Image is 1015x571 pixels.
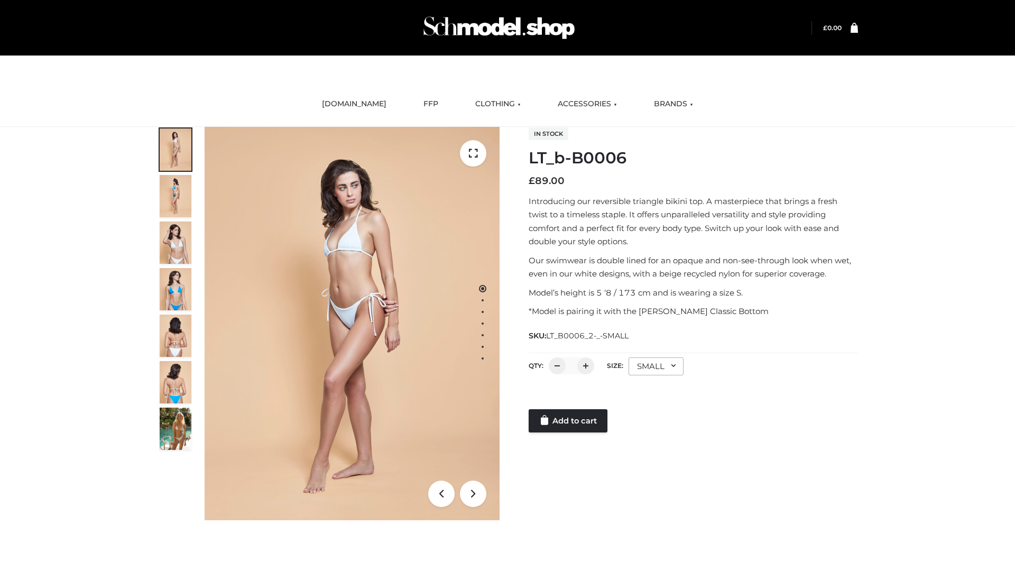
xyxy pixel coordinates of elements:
[646,93,701,116] a: BRANDS
[160,361,191,403] img: ArielClassicBikiniTop_CloudNine_AzureSky_OW114ECO_8-scaled.jpg
[823,24,842,32] a: £0.00
[416,93,446,116] a: FFP
[529,149,858,168] h1: LT_b-B0006
[823,24,827,32] span: £
[607,362,623,370] label: Size:
[529,329,630,342] span: SKU:
[529,305,858,318] p: *Model is pairing it with the [PERSON_NAME] Classic Bottom
[160,128,191,171] img: ArielClassicBikiniTop_CloudNine_AzureSky_OW114ECO_1-scaled.jpg
[467,93,529,116] a: CLOTHING
[529,409,607,432] a: Add to cart
[160,408,191,450] img: Arieltop_CloudNine_AzureSky2.jpg
[529,175,565,187] bdi: 89.00
[629,357,684,375] div: SMALL
[546,331,629,340] span: LT_B0006_2-_-SMALL
[314,93,394,116] a: [DOMAIN_NAME]
[529,127,568,140] span: In stock
[529,175,535,187] span: £
[205,127,500,520] img: ArielClassicBikiniTop_CloudNine_AzureSky_OW114ECO_1
[529,254,858,281] p: Our swimwear is double lined for an opaque and non-see-through look when wet, even in our white d...
[160,315,191,357] img: ArielClassicBikiniTop_CloudNine_AzureSky_OW114ECO_7-scaled.jpg
[529,195,858,248] p: Introducing our reversible triangle bikini top. A masterpiece that brings a fresh twist to a time...
[420,7,578,49] img: Schmodel Admin 964
[550,93,625,116] a: ACCESSORIES
[529,286,858,300] p: Model’s height is 5 ‘8 / 173 cm and is wearing a size S.
[160,222,191,264] img: ArielClassicBikiniTop_CloudNine_AzureSky_OW114ECO_3-scaled.jpg
[529,362,543,370] label: QTY:
[160,175,191,217] img: ArielClassicBikiniTop_CloudNine_AzureSky_OW114ECO_2-scaled.jpg
[823,24,842,32] bdi: 0.00
[160,268,191,310] img: ArielClassicBikiniTop_CloudNine_AzureSky_OW114ECO_4-scaled.jpg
